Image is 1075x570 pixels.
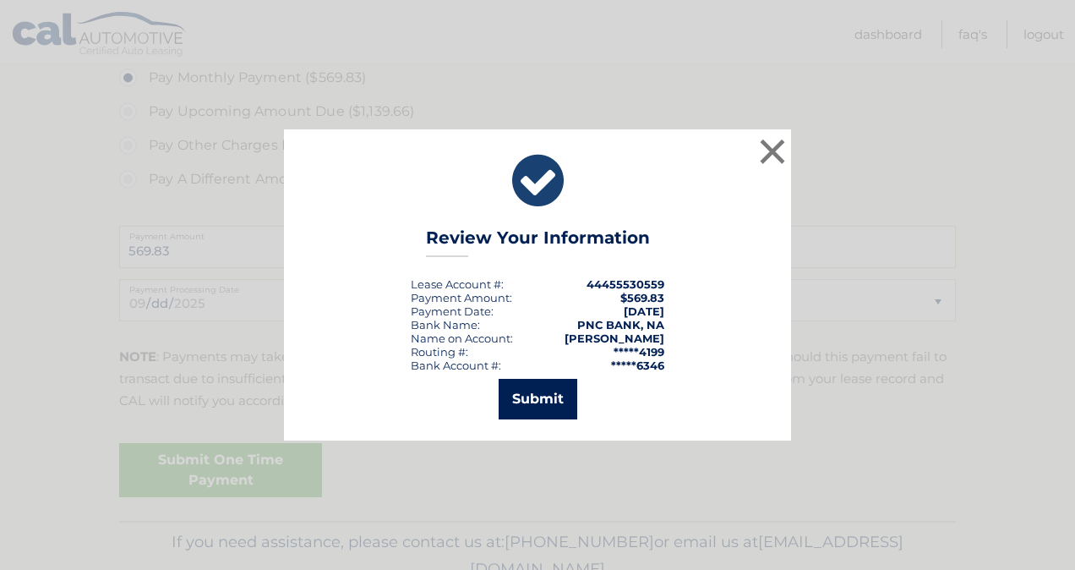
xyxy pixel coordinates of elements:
[756,134,789,168] button: ×
[411,291,512,304] div: Payment Amount:
[411,277,504,291] div: Lease Account #:
[587,277,664,291] strong: 44455530559
[411,332,513,345] div: Name on Account:
[426,227,650,257] h3: Review Your Information
[411,304,491,318] span: Payment Date
[411,359,501,372] div: Bank Account #:
[411,318,480,332] div: Bank Name:
[411,304,494,318] div: :
[565,332,664,345] strong: [PERSON_NAME]
[499,379,577,419] button: Submit
[577,318,664,332] strong: PNC BANK, NA
[620,291,664,304] span: $569.83
[624,304,664,318] span: [DATE]
[411,345,468,359] div: Routing #:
